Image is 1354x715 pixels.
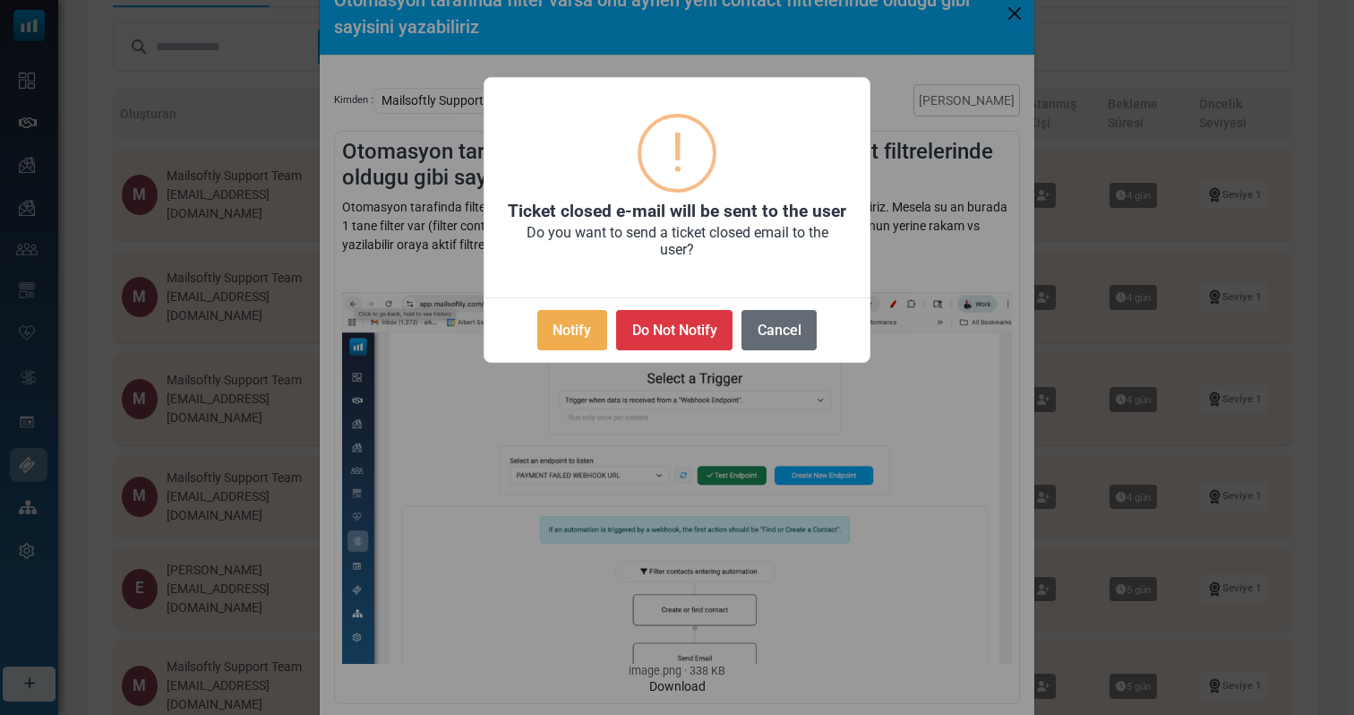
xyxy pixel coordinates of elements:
[484,201,870,221] h2: Ticket closed e-mail will be sent to the user
[671,117,684,189] div: !
[616,310,733,350] button: Do Not Notify
[537,310,607,350] button: Notify
[484,221,870,280] div: Do you want to send a ticket closed email to the user?
[741,310,817,350] button: Cancel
